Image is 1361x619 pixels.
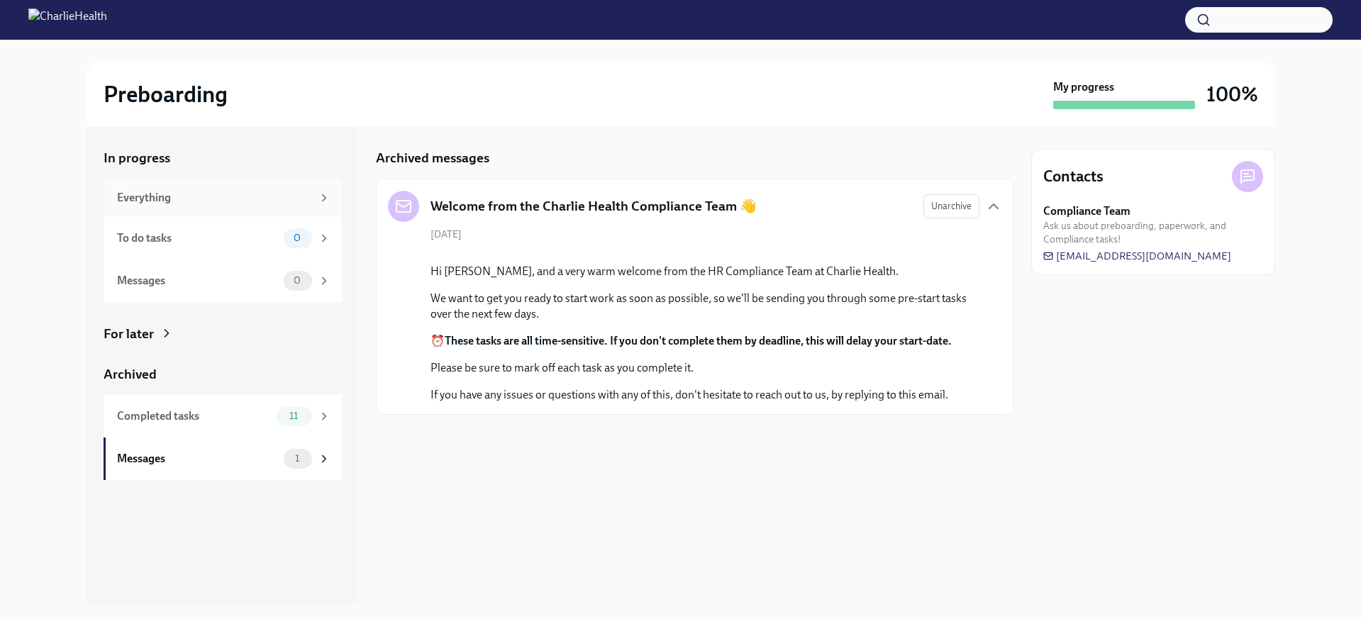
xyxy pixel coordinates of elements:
div: For later [104,325,154,343]
h2: Preboarding [104,80,228,108]
h4: Contacts [1043,166,1104,187]
span: [DATE] [430,228,462,241]
div: Messages [117,451,278,467]
strong: These tasks are all time-sensitive. If you don't complete them by deadline, this will delay your ... [445,334,952,347]
span: Unarchive [931,199,972,213]
p: ⏰ [430,333,979,349]
a: To do tasks0 [104,217,342,260]
div: Completed tasks [117,408,271,424]
a: In progress [104,149,342,167]
span: 1 [287,453,308,464]
a: Archived [104,365,342,384]
div: Messages [117,273,278,289]
span: 11 [281,411,306,421]
span: 0 [285,275,309,286]
img: CharlieHealth [28,9,107,31]
a: Messages1 [104,437,342,480]
a: For later [104,325,342,343]
a: Messages0 [104,260,342,302]
a: Completed tasks11 [104,395,342,437]
span: Ask us about preboarding, paperwork, and Compliance tasks! [1043,219,1263,246]
a: Everything [104,179,342,217]
strong: My progress [1053,79,1114,95]
div: Everything [117,190,312,206]
span: 0 [285,233,309,243]
a: [EMAIL_ADDRESS][DOMAIN_NAME] [1043,249,1231,263]
p: Hi [PERSON_NAME], and a very warm welcome from the HR Compliance Team at Charlie Health. [430,264,979,279]
h5: Archived messages [376,149,489,167]
p: We want to get you ready to start work as soon as possible, so we'll be sending you through some ... [430,291,979,322]
p: Please be sure to mark off each task as you complete it. [430,360,979,376]
div: To do tasks [117,230,278,246]
h5: Welcome from the Charlie Health Compliance Team 👋 [430,197,757,216]
strong: Compliance Team [1043,203,1131,219]
p: If you have any issues or questions with any of this, don't hesitate to reach out to us, by reply... [430,387,979,403]
h3: 100% [1206,82,1258,107]
button: Unarchive [923,194,979,218]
